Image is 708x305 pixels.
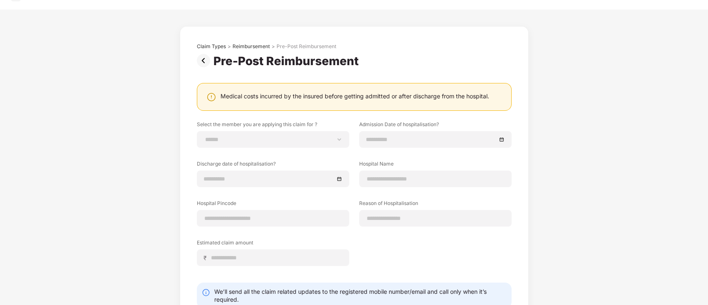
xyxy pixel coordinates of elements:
[197,121,349,131] label: Select the member you are applying this claim for ?
[206,92,216,102] img: svg+xml;base64,PHN2ZyBpZD0iV2FybmluZ18tXzI0eDI0IiBkYXRhLW5hbWU9Ildhcm5pbmcgLSAyNHgyNCIgeG1sbnM9Im...
[203,254,210,262] span: ₹
[228,43,231,50] div: >
[359,200,512,210] label: Reason of Hospitalisation
[277,43,336,50] div: Pre-Post Reimbursement
[197,239,349,249] label: Estimated claim amount
[197,200,349,210] label: Hospital Pincode
[359,121,512,131] label: Admission Date of hospitalisation?
[272,43,275,50] div: >
[197,54,213,67] img: svg+xml;base64,PHN2ZyBpZD0iUHJldi0zMngzMiIgeG1sbnM9Imh0dHA6Ly93d3cudzMub3JnLzIwMDAvc3ZnIiB3aWR0aD...
[213,54,362,68] div: Pre-Post Reimbursement
[197,43,226,50] div: Claim Types
[220,92,489,100] div: Medical costs incurred by the insured before getting admitted or after discharge from the hospital.
[202,288,210,297] img: svg+xml;base64,PHN2ZyBpZD0iSW5mby0yMHgyMCIgeG1sbnM9Imh0dHA6Ly93d3cudzMub3JnLzIwMDAvc3ZnIiB3aWR0aD...
[233,43,270,50] div: Reimbursement
[214,288,507,303] div: We’ll send all the claim related updates to the registered mobile number/email and call only when...
[359,160,512,171] label: Hospital Name
[197,160,349,171] label: Discharge date of hospitalisation?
